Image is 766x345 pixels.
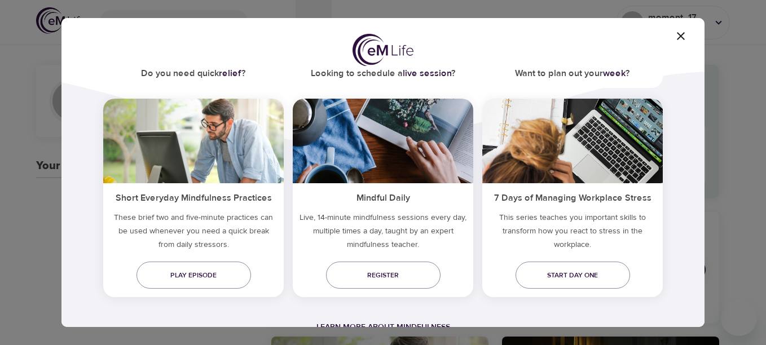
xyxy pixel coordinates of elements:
a: relief [219,68,241,79]
h5: Want to plan out your ? [482,61,663,86]
img: logo [353,34,413,67]
span: Play episode [146,269,242,281]
a: Learn more about mindfulness [316,322,450,332]
span: Register [335,269,432,281]
h5: These brief two and five-minute practices can be used whenever you need a quick break from daily ... [103,211,284,256]
a: live session [403,68,451,79]
a: week [603,68,626,79]
h5: Do you need quick ? [103,61,284,86]
h5: Mindful Daily [293,183,473,211]
h5: Short Everyday Mindfulness Practices [103,183,284,211]
img: ims [293,99,473,183]
img: ims [482,99,663,183]
img: ims [103,99,284,183]
h5: Looking to schedule a ? [293,61,473,86]
h5: 7 Days of Managing Workplace Stress [482,183,663,211]
p: Live, 14-minute mindfulness sessions every day, multiple times a day, taught by an expert mindful... [293,211,473,256]
span: Start day one [525,269,621,281]
a: Start day one [516,262,630,289]
p: This series teaches you important skills to transform how you react to stress in the workplace. [482,211,663,256]
a: Register [326,262,441,289]
a: Play episode [137,262,251,289]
